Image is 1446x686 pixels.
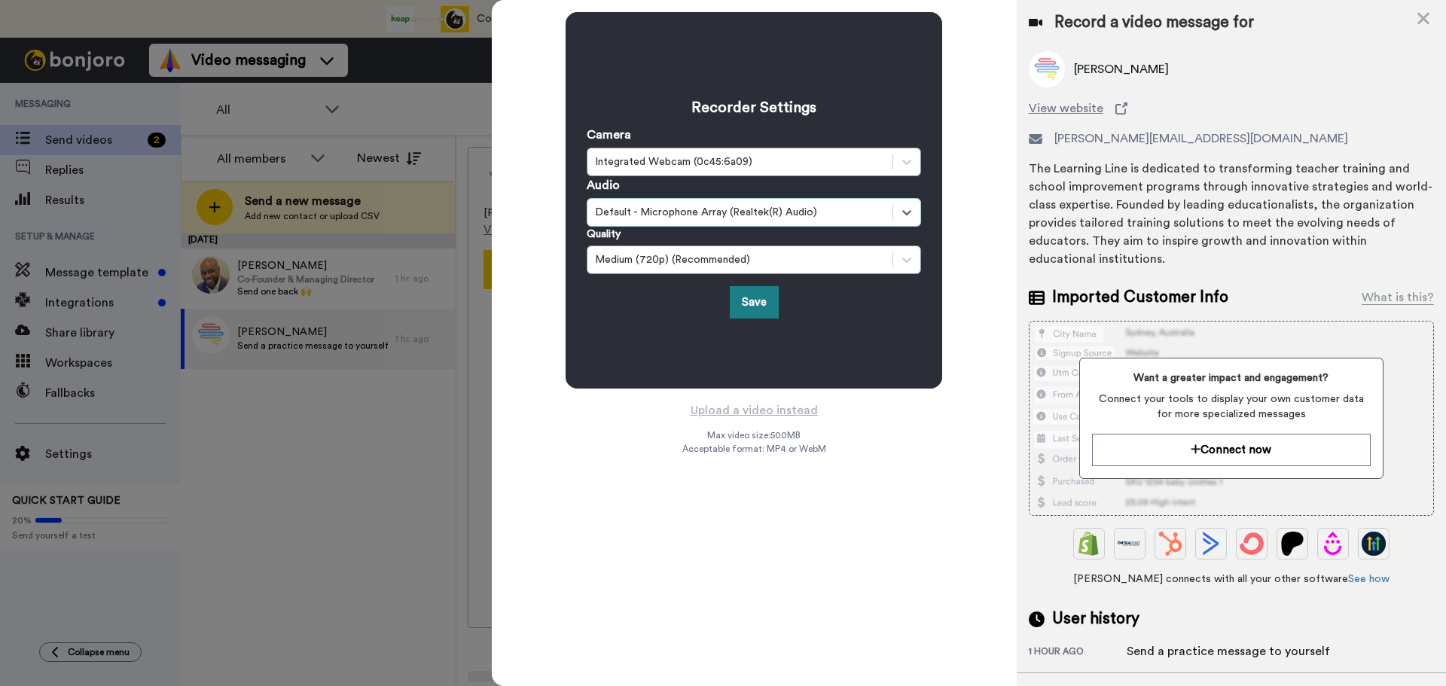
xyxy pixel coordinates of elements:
[1092,370,1370,386] span: Want a greater impact and engagement?
[1052,608,1139,630] span: User history
[1092,434,1370,466] button: Connect now
[595,205,885,220] div: Default - Microphone Array (Realtek(R) Audio)
[1052,286,1228,309] span: Imported Customer Info
[1240,532,1264,556] img: ConvertKit
[587,176,620,194] label: Audio
[682,443,826,455] span: Acceptable format: MP4 or WebM
[1054,130,1348,148] span: [PERSON_NAME][EMAIL_ADDRESS][DOMAIN_NAME]
[587,227,621,242] label: Quality
[730,286,779,319] button: Save
[1280,532,1304,556] img: Patreon
[1127,642,1330,660] div: Send a practice message to yourself
[1362,288,1434,306] div: What is this?
[1077,532,1101,556] img: Shopify
[707,429,801,441] span: Max video size: 500 MB
[686,401,822,420] button: Upload a video instead
[1199,532,1223,556] img: ActiveCampaign
[595,154,885,169] div: Integrated Webcam (0c45:6a09)
[1029,645,1127,660] div: 1 hour ago
[587,126,631,144] label: Camera
[1362,532,1386,556] img: GoHighLevel
[1158,532,1182,556] img: Hubspot
[595,252,885,267] div: Medium (720p) (Recommended)
[1348,574,1390,584] a: See how
[1092,392,1370,422] span: Connect your tools to display your own customer data for more specialized messages
[1118,532,1142,556] img: Ontraport
[1029,572,1434,587] span: [PERSON_NAME] connects with all your other software
[1029,160,1434,268] div: The Learning Line is dedicated to transforming teacher training and school improvement programs t...
[1321,532,1345,556] img: Drip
